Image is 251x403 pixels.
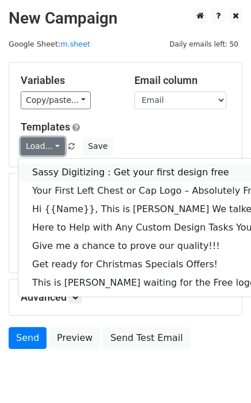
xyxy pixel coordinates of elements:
a: Preview [49,327,100,349]
a: Daily emails left: 50 [165,40,242,48]
a: Templates [21,121,70,133]
h5: Advanced [21,291,230,304]
a: Load... [21,137,65,155]
a: Copy/paste... [21,91,91,109]
a: Send [9,327,47,349]
small: Google Sheet: [9,40,90,48]
h5: Email column [134,74,231,87]
a: Send Test Email [103,327,190,349]
h2: New Campaign [9,9,242,28]
h5: Variables [21,74,117,87]
iframe: Chat Widget [194,348,251,403]
span: Daily emails left: 50 [165,38,242,51]
button: Save [83,137,113,155]
a: m.sheet [60,40,90,48]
